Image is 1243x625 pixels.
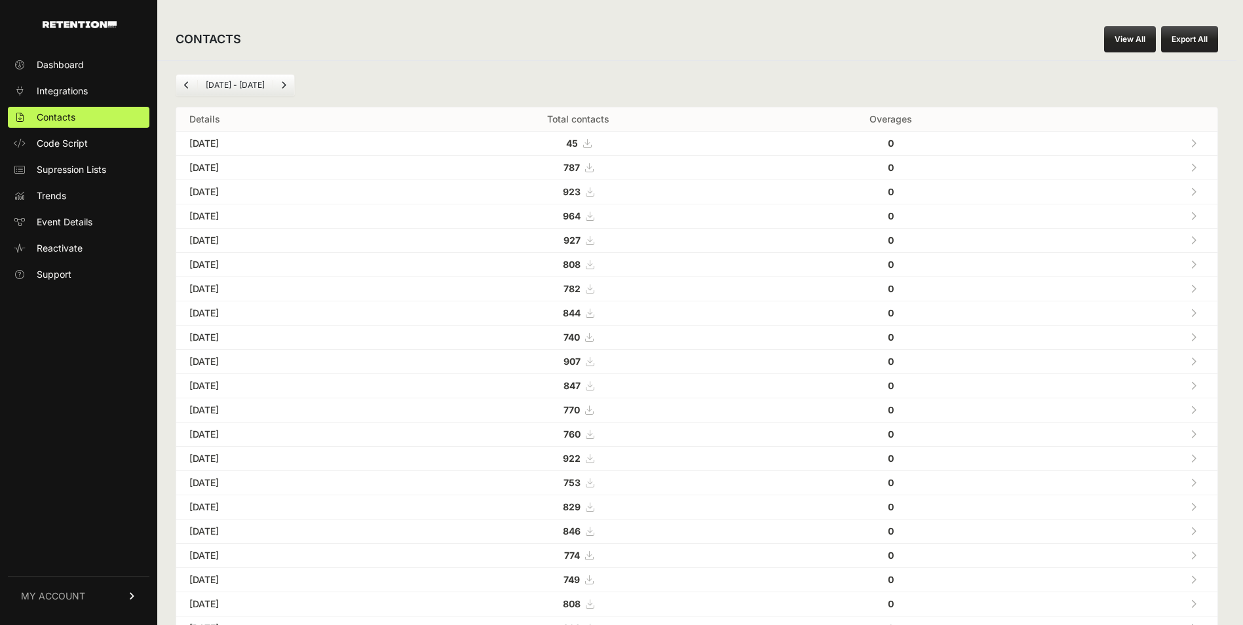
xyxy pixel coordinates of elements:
a: 749 [564,574,593,585]
a: Dashboard [8,54,149,75]
strong: 0 [888,525,894,537]
td: [DATE] [176,326,403,350]
button: Export All [1161,26,1218,52]
span: Dashboard [37,58,84,71]
td: [DATE] [176,350,403,374]
a: View All [1104,26,1156,52]
strong: 740 [564,331,580,343]
th: Total contacts [403,107,754,132]
a: 740 [564,331,593,343]
strong: 0 [888,186,894,197]
a: Event Details [8,212,149,233]
a: 907 [564,356,594,367]
strong: 0 [888,283,894,294]
td: [DATE] [176,471,403,495]
a: 964 [563,210,594,221]
strong: 922 [563,453,581,464]
td: [DATE] [176,374,403,398]
td: [DATE] [176,180,403,204]
strong: 0 [888,356,894,367]
span: Event Details [37,216,92,229]
td: [DATE] [176,229,403,253]
strong: 808 [563,259,581,270]
strong: 0 [888,331,894,343]
td: [DATE] [176,156,403,180]
a: 753 [564,477,594,488]
td: [DATE] [176,568,403,592]
span: Code Script [37,137,88,150]
span: Support [37,268,71,281]
td: [DATE] [176,423,403,447]
strong: 0 [888,453,894,464]
a: Support [8,264,149,285]
strong: 760 [564,428,581,440]
a: 922 [563,453,594,464]
a: 45 [566,138,591,149]
a: 787 [564,162,593,173]
strong: 749 [564,574,580,585]
a: 844 [563,307,594,318]
a: 846 [563,525,594,537]
img: Retention.com [43,21,117,28]
a: 770 [564,404,593,415]
th: Overages [754,107,1027,132]
strong: 0 [888,574,894,585]
li: [DATE] - [DATE] [197,80,273,90]
strong: 846 [563,525,581,537]
strong: 0 [888,428,894,440]
a: 829 [563,501,594,512]
strong: 0 [888,307,894,318]
strong: 0 [888,598,894,609]
strong: 829 [563,501,581,512]
span: Trends [37,189,66,202]
strong: 45 [566,138,578,149]
a: Supression Lists [8,159,149,180]
span: Reactivate [37,242,83,255]
strong: 0 [888,501,894,512]
strong: 923 [563,186,581,197]
strong: 808 [563,598,581,609]
a: Contacts [8,107,149,128]
a: 782 [564,283,594,294]
td: [DATE] [176,253,403,277]
strong: 0 [888,138,894,149]
a: 927 [564,235,594,246]
a: 847 [564,380,594,391]
strong: 0 [888,380,894,391]
strong: 964 [563,210,581,221]
strong: 0 [888,235,894,246]
strong: 844 [563,307,581,318]
a: Previous [176,75,197,96]
a: Trends [8,185,149,206]
td: [DATE] [176,447,403,471]
a: Next [273,75,294,96]
strong: 927 [564,235,581,246]
strong: 787 [564,162,580,173]
strong: 0 [888,259,894,270]
td: [DATE] [176,204,403,229]
a: Reactivate [8,238,149,259]
strong: 753 [564,477,581,488]
a: 774 [564,550,593,561]
td: [DATE] [176,520,403,544]
span: Contacts [37,111,75,124]
td: [DATE] [176,495,403,520]
a: 808 [563,259,594,270]
h2: CONTACTS [176,30,241,48]
span: Supression Lists [37,163,106,176]
td: [DATE] [176,132,403,156]
strong: 0 [888,550,894,561]
td: [DATE] [176,398,403,423]
a: 808 [563,598,594,609]
strong: 770 [564,404,580,415]
a: Integrations [8,81,149,102]
td: [DATE] [176,592,403,616]
a: 760 [564,428,594,440]
strong: 774 [564,550,580,561]
strong: 0 [888,404,894,415]
td: [DATE] [176,277,403,301]
strong: 0 [888,162,894,173]
td: [DATE] [176,544,403,568]
strong: 782 [564,283,581,294]
strong: 0 [888,210,894,221]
